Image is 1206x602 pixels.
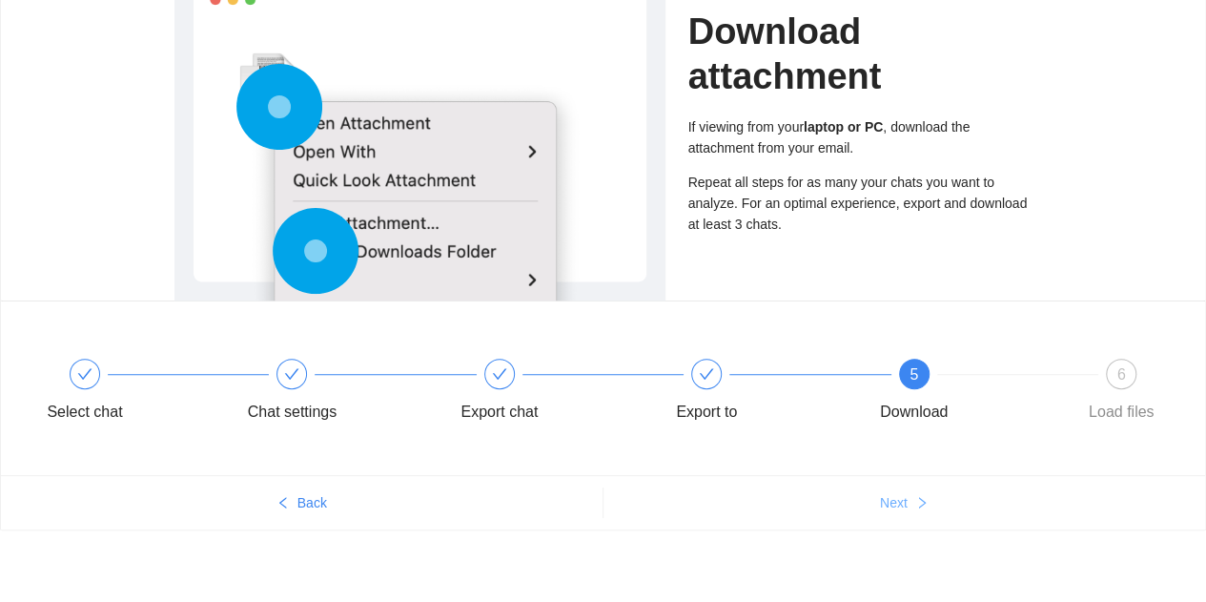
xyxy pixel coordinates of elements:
div: Repeat all steps for as many your chats you want to analyze. For an optimal experience, export an... [688,172,1032,235]
div: Export to [676,397,737,427]
div: Select chat [47,397,122,427]
button: Nextright [603,488,1206,518]
span: 6 [1117,366,1126,383]
span: left [276,496,290,511]
button: leftBack [1,488,603,518]
span: check [492,366,507,382]
div: 6Load files [1066,359,1176,427]
div: Chat settings [248,397,337,427]
div: If viewing from your , download the attachment from your email. [688,116,1032,158]
span: check [699,366,714,382]
div: Select chat [30,359,236,427]
h1: Download attachment [688,10,1032,98]
div: 5Download [859,359,1066,427]
div: Chat settings [236,359,443,427]
span: right [915,496,929,511]
div: Download [880,397,948,427]
div: Export chat [460,397,538,427]
div: Export to [651,359,858,427]
b: laptop or PC [804,119,883,135]
span: check [77,366,92,382]
span: 5 [910,366,918,383]
div: Export chat [444,359,651,427]
span: Next [880,492,908,513]
span: check [284,366,299,382]
span: Back [297,492,327,513]
div: Load files [1089,397,1155,427]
